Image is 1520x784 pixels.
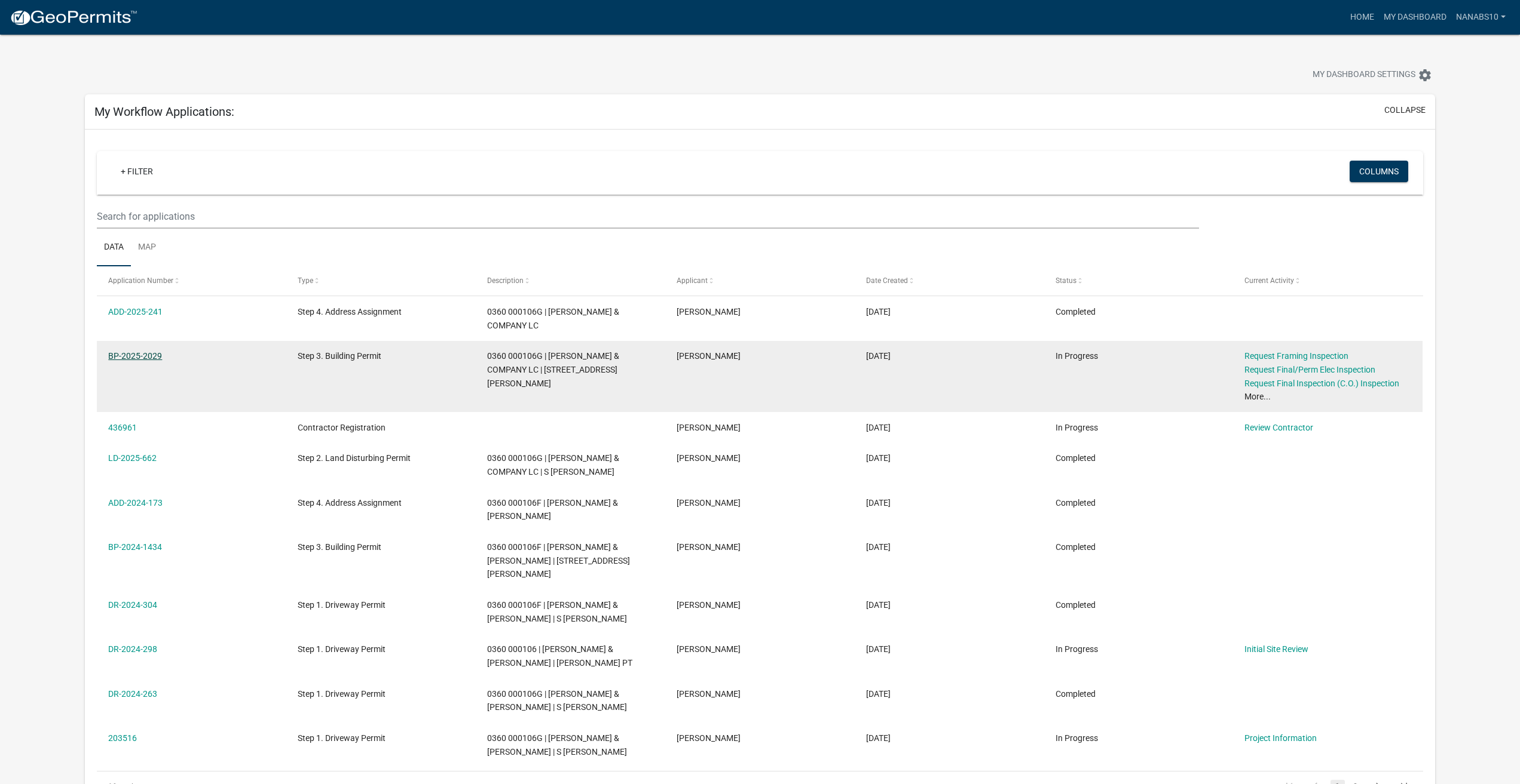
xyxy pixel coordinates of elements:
[298,351,381,361] span: Step 3. Building Permit
[677,351,741,361] span: Albert Arthur
[97,266,286,295] datatable-header-cell: Application Number
[1244,351,1348,361] a: Request Framing Inspection
[97,204,1199,229] input: Search for applications
[677,542,741,552] span: Albert Arthur
[108,600,157,610] a: DR-2024-304
[1233,266,1423,295] datatable-header-cell: Current Activity
[476,266,665,295] datatable-header-cell: Description
[108,542,162,552] a: BP-2024-1434
[1056,276,1076,285] span: Status
[1303,63,1442,87] button: My Dashboard Settingssettings
[108,644,157,654] a: DR-2024-298
[1056,644,1098,654] span: In Progress
[866,689,891,699] span: 12/19/2023
[1313,68,1415,82] span: My Dashboard Settings
[1056,307,1096,316] span: Completed
[1056,498,1096,508] span: Completed
[487,542,630,579] span: 0360 000106F | ARTHUR ALBERT N & ELIZABETH O | 228 S SMITH RD
[677,600,741,610] span: Albert Arthur
[298,644,386,654] span: Step 1. Driveway Permit
[108,453,157,463] a: LD-2025-662
[108,498,163,508] a: ADD-2024-173
[108,689,157,699] a: DR-2024-263
[1244,644,1308,654] a: Initial Site Review
[677,733,741,743] span: Albert Arthur
[1244,276,1294,285] span: Current Activity
[677,276,708,285] span: Applicant
[866,423,891,432] span: 06/17/2025
[1056,733,1098,743] span: In Progress
[1451,6,1510,29] a: nanabs10
[1056,453,1096,463] span: Completed
[298,453,411,463] span: Step 2. Land Disturbing Permit
[131,229,163,267] a: Map
[1379,6,1451,29] a: My Dashboard
[298,276,313,285] span: Type
[1044,266,1233,295] datatable-header-cell: Status
[866,733,891,743] span: 12/19/2023
[298,733,386,743] span: Step 1. Driveway Permit
[108,733,137,743] a: 203516
[487,644,632,668] span: 0360 000106 | ARTHUR ALBERT N & ELIZABETH O | GLENN EAGLE PT
[1244,733,1317,743] a: Project Information
[1056,542,1096,552] span: Completed
[866,600,891,610] span: 04/30/2024
[866,307,891,316] span: 07/09/2025
[677,498,741,508] span: Albert Arthur
[677,307,741,316] span: Albert Arthur
[487,307,619,330] span: 0360 000106G | ARTHUR & COMPANY LC
[1056,423,1098,432] span: In Progress
[1056,689,1096,699] span: Completed
[487,600,627,623] span: 0360 000106F | ARTHUR ALBERT N & ELIZABETH O | S SMITH RD
[298,498,402,508] span: Step 4. Address Assignment
[1384,104,1426,116] button: collapse
[298,423,386,432] span: Contractor Registration
[487,276,524,285] span: Description
[1244,379,1399,388] a: Request Final Inspection (C.O.) Inspection
[677,689,741,699] span: Albert Arthur
[1244,365,1375,374] a: Request Final/Perm Elec Inspection
[855,266,1044,295] datatable-header-cell: Date Created
[1244,423,1313,432] a: Review Contractor
[487,453,619,476] span: 0360 000106G | ARTHUR & COMPANY LC | S SMITH RD
[94,104,234,119] h5: My Workflow Applications:
[866,644,891,654] span: 04/24/2024
[108,423,137,432] a: 436961
[665,266,855,295] datatable-header-cell: Applicant
[286,266,476,295] datatable-header-cell: Type
[108,351,162,361] a: BP-2025-2029
[487,351,619,388] span: 0360 000106G | ARTHUR & COMPANY LC | 246 S SMITH RD
[108,307,163,316] a: ADD-2025-241
[1345,6,1379,29] a: Home
[866,351,891,361] span: 06/23/2025
[487,733,627,757] span: 0360 000106G | ARTHUR ALBERT N & ELIZABETH O | S SMITH RD
[298,689,386,699] span: Step 1. Driveway Permit
[1056,351,1098,361] span: In Progress
[1350,161,1408,182] button: Columns
[298,600,386,610] span: Step 1. Driveway Permit
[298,542,381,552] span: Step 3. Building Permit
[1056,600,1096,610] span: Completed
[677,423,741,432] span: Albert Arthur
[677,453,741,463] span: Albert Arthur
[677,644,741,654] span: Albert Arthur
[866,542,891,552] span: 05/06/2024
[487,498,618,521] span: 0360 000106F | ARTHUR ALBERT N & ELIZABETH O
[487,689,627,712] span: 0360 000106G | ARTHUR ALBERT N & ELIZABETH O | S SMITH RD
[111,161,163,182] a: + Filter
[108,276,173,285] span: Application Number
[866,453,891,463] span: 06/14/2025
[298,307,402,316] span: Step 4. Address Assignment
[1244,392,1271,401] a: More...
[97,229,131,267] a: Data
[1418,68,1432,82] i: settings
[866,276,908,285] span: Date Created
[866,498,891,508] span: 05/07/2024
